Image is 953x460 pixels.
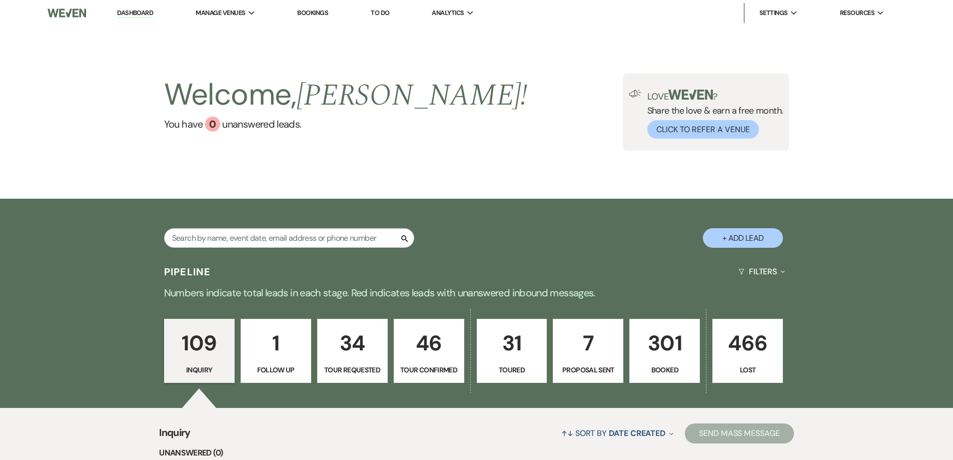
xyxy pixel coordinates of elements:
p: 31 [483,326,541,360]
p: Inquiry [171,364,228,375]
h2: Welcome, [164,74,528,117]
p: 466 [719,326,776,360]
a: 34Tour Requested [317,319,388,383]
a: You have 0 unanswered leads. [164,117,528,132]
a: 466Lost [712,319,783,383]
button: Filters [734,258,789,285]
a: 31Toured [477,319,547,383]
p: 7 [559,326,617,360]
div: Share the love & earn a free month. [641,90,783,139]
h3: Pipeline [164,265,211,279]
button: Send Mass Message [685,423,794,443]
img: Weven Logo [48,3,86,24]
p: Toured [483,364,541,375]
span: Inquiry [159,425,191,446]
a: Dashboard [117,9,153,18]
span: [PERSON_NAME] ! [297,73,528,119]
p: Booked [636,364,693,375]
p: 1 [247,326,305,360]
p: 34 [324,326,381,360]
button: Click to Refer a Venue [647,120,759,139]
div: 0 [205,117,220,132]
input: Search by name, event date, email address or phone number [164,228,414,248]
button: + Add Lead [703,228,783,248]
a: 301Booked [629,319,700,383]
span: Date Created [609,428,665,438]
p: 301 [636,326,693,360]
p: Love ? [647,90,783,101]
span: Analytics [432,8,464,18]
span: ↑↓ [561,428,573,438]
p: Tour Confirmed [400,364,458,375]
a: 109Inquiry [164,319,235,383]
p: 109 [171,326,228,360]
p: Proposal Sent [559,364,617,375]
a: To Do [371,9,389,17]
img: loud-speaker-illustration.svg [629,90,641,98]
p: Lost [719,364,776,375]
li: Unanswered (0) [159,446,794,459]
p: Tour Requested [324,364,381,375]
img: weven-logo-green.svg [668,90,713,100]
a: 7Proposal Sent [553,319,623,383]
span: Resources [840,8,874,18]
span: Settings [759,8,788,18]
p: Follow Up [247,364,305,375]
a: 46Tour Confirmed [394,319,464,383]
p: 46 [400,326,458,360]
span: Manage Venues [196,8,245,18]
a: Bookings [297,9,328,17]
a: 1Follow Up [241,319,311,383]
p: Numbers indicate total leads in each stage. Red indicates leads with unanswered inbound messages. [117,285,837,301]
button: Sort By Date Created [557,420,677,446]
